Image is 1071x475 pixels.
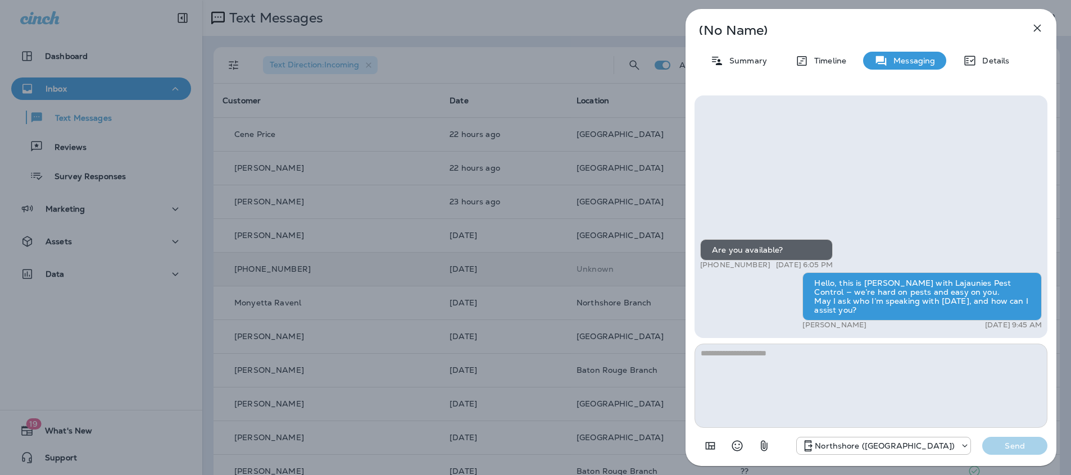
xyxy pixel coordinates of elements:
div: Hello, this is [PERSON_NAME] with Lajaunies Pest Control — we’re hard on pests and easy on you. M... [802,272,1042,321]
p: [DATE] 9:45 AM [985,321,1042,330]
button: Add in a premade template [699,435,721,457]
p: Timeline [809,56,846,65]
div: Are you available? [700,239,833,261]
p: Details [977,56,1009,65]
p: Northshore ([GEOGRAPHIC_DATA]) [815,441,955,450]
p: [DATE] 6:05 PM [776,261,833,270]
p: [PHONE_NUMBER] [700,261,770,270]
p: [PERSON_NAME] [802,321,866,330]
p: (No Name) [699,26,1006,35]
button: Select an emoji [726,435,748,457]
p: Messaging [888,56,935,65]
p: Summary [724,56,767,65]
div: +1 (985) 603-7378 [797,439,970,453]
